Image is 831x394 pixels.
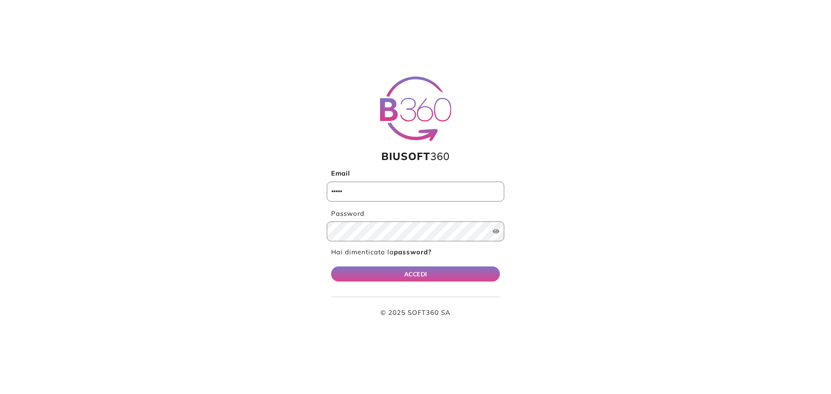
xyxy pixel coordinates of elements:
h1: 360 [327,150,504,163]
label: Password [327,209,504,219]
span: BIUSOFT [381,150,430,163]
b: password? [394,248,432,256]
p: © 2025 SOFT360 SA [331,308,500,318]
b: Email [331,169,350,177]
a: Hai dimenticato lapassword? [331,248,432,256]
button: ACCEDI [331,266,500,282]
